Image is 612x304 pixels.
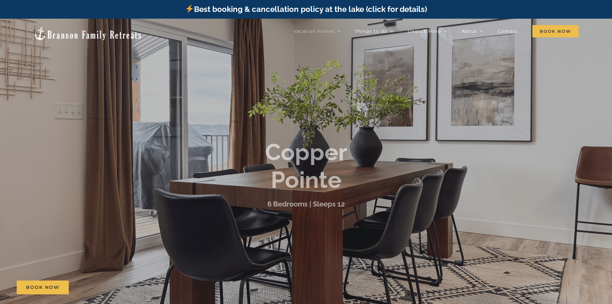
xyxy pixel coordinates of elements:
a: Contact [498,25,518,38]
b: Copper Pointe [265,139,347,194]
span: Deals & More [408,29,441,33]
img: ⚡️ [186,5,193,13]
a: Deals & More [408,25,447,38]
span: Book Now [532,25,579,37]
h3: 6 Bedrooms | Sleeps 12 [267,200,345,208]
span: Things to do [355,29,387,33]
a: About [462,25,483,38]
span: Vacation homes [294,29,334,33]
a: Things to do [355,25,393,38]
span: Book Now [26,285,59,290]
a: Vacation homes [294,25,341,38]
a: Best booking & cancellation policy at the lake (click for details) [185,5,427,14]
img: Branson Family Retreats Logo [33,26,142,41]
a: Book Now [17,281,69,294]
span: About [462,29,477,33]
nav: Main Menu [294,25,579,38]
span: Contact [498,29,518,33]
